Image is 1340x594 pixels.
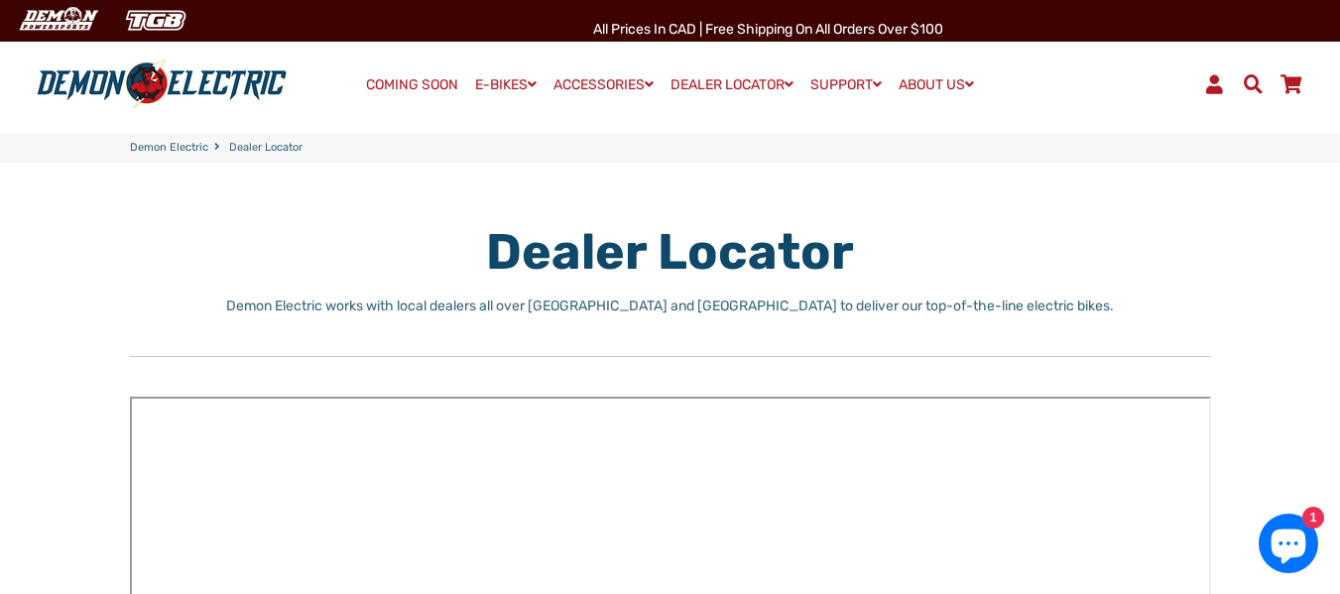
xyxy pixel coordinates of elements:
[547,70,661,99] a: ACCESSORIES
[593,21,943,38] span: All Prices in CAD | Free shipping on all orders over $100
[359,71,465,99] a: COMING SOON
[892,70,981,99] a: ABOUT US
[130,222,1211,282] h1: Dealer Locator
[10,4,105,37] img: Demon Electric
[803,70,889,99] a: SUPPORT
[1253,514,1324,578] inbox-online-store-chat: Shopify online store chat
[229,140,303,157] span: Dealer Locator
[30,59,294,110] img: Demon Electric logo
[130,140,208,157] a: Demon Electric
[130,296,1211,316] div: Demon Electric works with local dealers all over [GEOGRAPHIC_DATA] and [GEOGRAPHIC_DATA] to deliv...
[468,70,544,99] a: E-BIKES
[115,4,196,37] img: TGB Canada
[664,70,800,99] a: DEALER LOCATOR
